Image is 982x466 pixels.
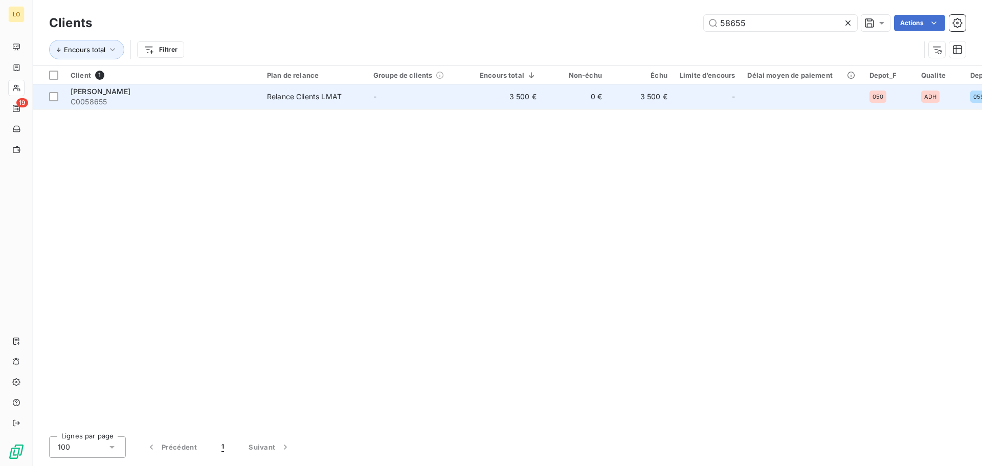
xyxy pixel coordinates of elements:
td: 3 500 € [608,84,674,109]
button: Encours total [49,40,124,59]
div: Encours total [480,71,537,79]
div: Échu [614,71,667,79]
span: - [373,92,376,101]
div: Limite d’encours [680,71,735,79]
div: Relance Clients LMAT [267,92,342,102]
td: 0 € [543,84,608,109]
span: C0058655 [71,97,255,107]
span: 050 [873,94,883,100]
span: 19 [16,98,28,107]
span: - [732,92,735,102]
a: 19 [8,100,24,117]
button: Précédent [134,436,209,458]
iframe: Intercom live chat [947,431,972,456]
span: 1 [95,71,104,80]
button: 1 [209,436,236,458]
h3: Clients [49,14,92,32]
div: Qualite [921,71,958,79]
button: Suivant [236,436,303,458]
span: Groupe de clients [373,71,433,79]
input: Rechercher [704,15,857,31]
div: LO [8,6,25,23]
span: [PERSON_NAME] [71,87,130,96]
div: Plan de relance [267,71,361,79]
span: 1 [221,442,224,452]
span: 100 [58,442,70,452]
span: ADH [924,94,936,100]
button: Filtrer [137,41,184,58]
div: Délai moyen de paiement [747,71,857,79]
span: Client [71,71,91,79]
div: Depot_F [869,71,909,79]
span: Encours total [64,46,105,54]
img: Logo LeanPay [8,443,25,460]
button: Actions [894,15,945,31]
div: Non-échu [549,71,602,79]
td: 3 500 € [474,84,543,109]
